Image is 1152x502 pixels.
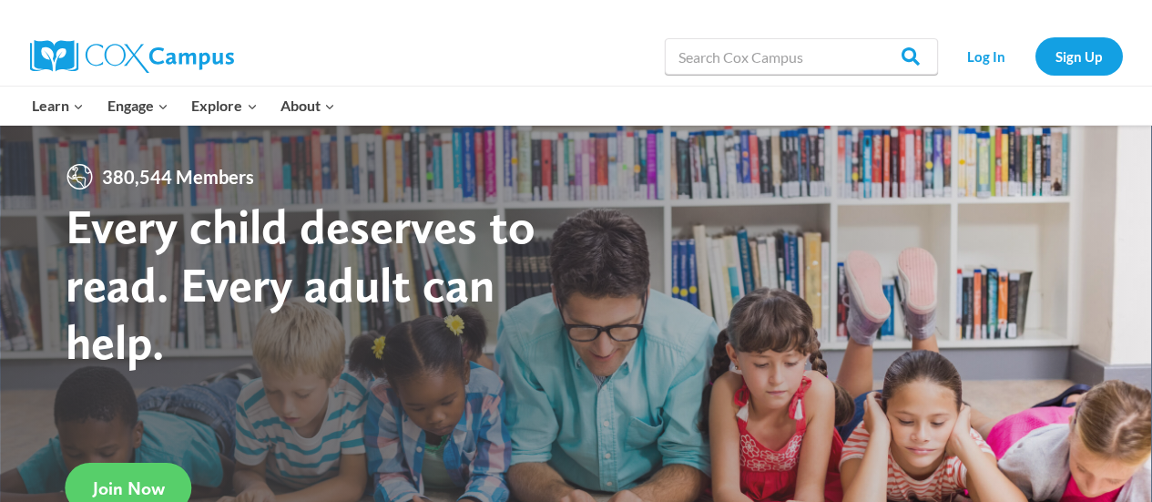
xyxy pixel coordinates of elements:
[93,477,165,499] span: Join Now
[21,87,347,125] nav: Primary Navigation
[947,37,1123,75] nav: Secondary Navigation
[280,94,335,118] span: About
[665,38,938,75] input: Search Cox Campus
[191,94,257,118] span: Explore
[107,94,168,118] span: Engage
[30,40,234,73] img: Cox Campus
[32,94,84,118] span: Learn
[947,37,1026,75] a: Log In
[1035,37,1123,75] a: Sign Up
[66,197,535,371] strong: Every child deserves to read. Every adult can help.
[95,162,261,191] span: 380,544 Members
